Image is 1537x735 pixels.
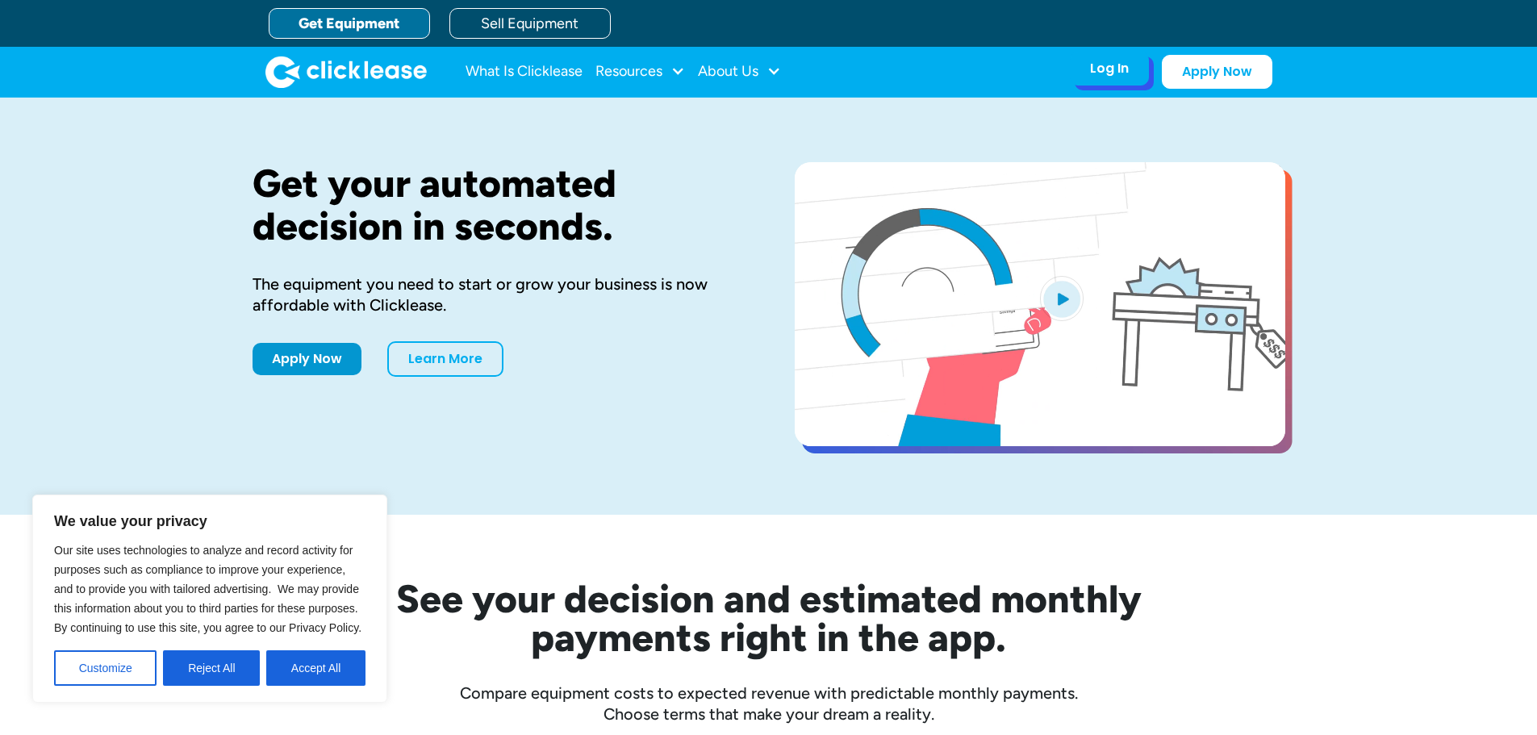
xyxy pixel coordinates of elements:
img: Clicklease logo [265,56,427,88]
div: Compare equipment costs to expected revenue with predictable monthly payments. Choose terms that ... [253,683,1285,725]
img: Blue play button logo on a light blue circular background [1040,276,1084,321]
a: Apply Now [1162,55,1272,89]
div: About Us [698,56,781,88]
a: What Is Clicklease [466,56,583,88]
div: The equipment you need to start or grow your business is now affordable with Clicklease. [253,274,743,315]
a: Get Equipment [269,8,430,39]
a: Learn More [387,341,503,377]
div: Log In [1090,61,1129,77]
a: Apply Now [253,343,361,375]
span: Our site uses technologies to analyze and record activity for purposes such as compliance to impr... [54,544,361,634]
button: Customize [54,650,157,686]
div: We value your privacy [32,495,387,703]
button: Reject All [163,650,260,686]
h1: Get your automated decision in seconds. [253,162,743,248]
div: Resources [595,56,685,88]
p: We value your privacy [54,512,365,531]
a: Sell Equipment [449,8,611,39]
button: Accept All [266,650,365,686]
a: home [265,56,427,88]
h2: See your decision and estimated monthly payments right in the app. [317,579,1221,657]
a: open lightbox [795,162,1285,446]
